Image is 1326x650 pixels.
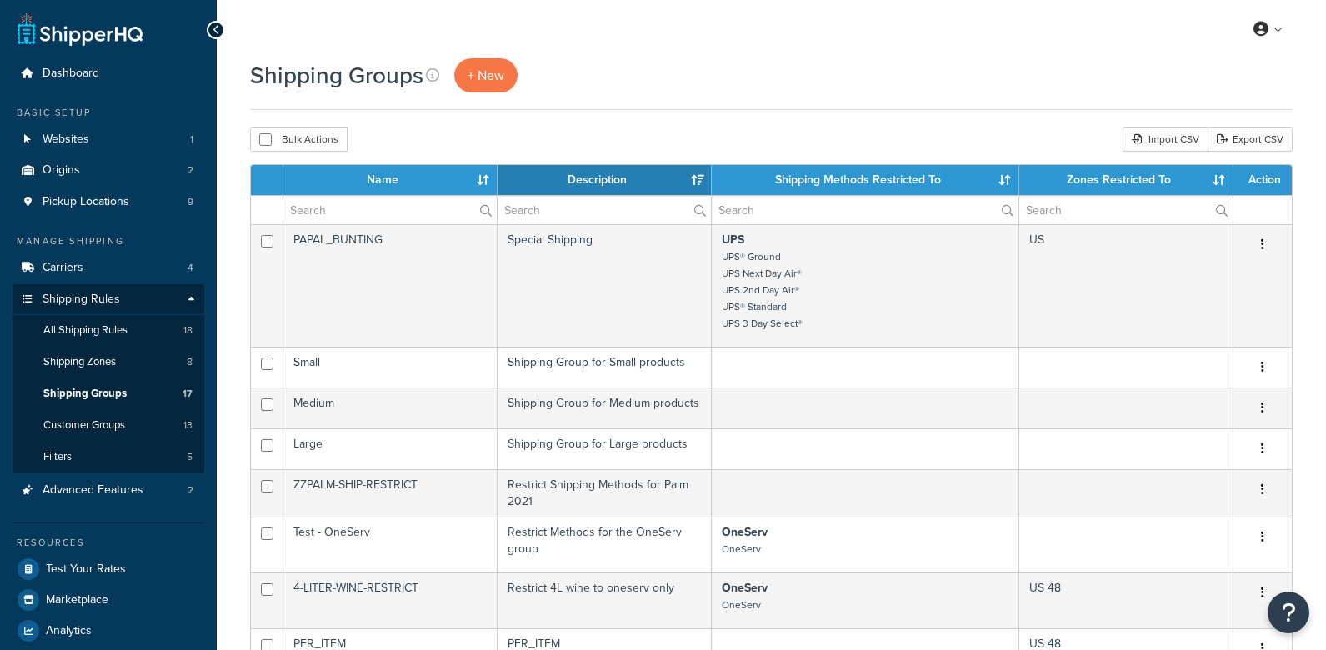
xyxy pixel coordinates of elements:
span: Websites [43,132,89,147]
span: 8 [187,355,193,369]
span: Shipping Groups [43,387,127,401]
span: Filters [43,450,72,464]
span: Test Your Rates [46,562,126,577]
div: Import CSV [1123,127,1208,152]
div: Resources [13,536,204,550]
span: Dashboard [43,67,99,81]
li: Origins [13,155,204,186]
th: Description: activate to sort column ascending [498,165,712,195]
li: Customer Groups [13,410,204,441]
a: ShipperHQ Home [18,12,143,46]
li: Carriers [13,252,204,283]
td: Restrict Shipping Methods for Palm 2021 [498,469,712,517]
h1: Shipping Groups [250,59,423,92]
div: Basic Setup [13,106,204,120]
a: Test Your Rates [13,554,204,584]
span: 1 [190,132,193,147]
span: 2 [188,483,193,497]
li: Advanced Features [13,475,204,506]
td: Shipping Group for Large products [498,428,712,469]
td: US [1019,224,1233,347]
a: Websites 1 [13,124,204,155]
a: Origins 2 [13,155,204,186]
a: Dashboard [13,58,204,89]
a: Export CSV [1208,127,1293,152]
span: Shipping Zones [43,355,116,369]
strong: OneServ [722,579,768,597]
span: Marketplace [46,593,108,607]
span: Pickup Locations [43,195,129,209]
span: + New [468,66,504,85]
a: Shipping Groups 17 [13,378,204,409]
span: 2 [188,163,193,177]
a: + New [454,58,518,92]
span: 4 [188,261,193,275]
span: Advanced Features [43,483,143,497]
a: Shipping Rules [13,284,204,315]
th: Zones Restricted To: activate to sort column ascending [1019,165,1233,195]
li: Shipping Rules [13,284,204,474]
a: Shipping Zones 8 [13,347,204,377]
td: ZZPALM-SHIP-RESTRICT [283,469,498,517]
li: Websites [13,124,204,155]
td: Special Shipping [498,224,712,347]
a: Analytics [13,616,204,646]
span: All Shipping Rules [43,323,128,337]
input: Search [712,196,1018,224]
button: Bulk Actions [250,127,348,152]
span: 5 [187,450,193,464]
td: US 48 [1019,572,1233,628]
input: Search [283,196,497,224]
a: Pickup Locations 9 [13,187,204,217]
td: Test - OneServ [283,517,498,572]
td: Medium [283,387,498,428]
li: All Shipping Rules [13,315,204,346]
a: Carriers 4 [13,252,204,283]
td: Restrict Methods for the OneServ group [498,517,712,572]
span: 17 [183,387,193,401]
li: Shipping Groups [13,378,204,409]
strong: OneServ [722,523,768,541]
li: Pickup Locations [13,187,204,217]
td: Large [283,428,498,469]
span: Shipping Rules [43,292,120,307]
a: Customer Groups 13 [13,410,204,441]
span: 9 [188,195,193,209]
td: Restrict 4L wine to oneserv only [498,572,712,628]
th: Action [1233,165,1292,195]
span: 18 [183,323,193,337]
small: OneServ [722,542,761,557]
input: Search [1019,196,1233,224]
td: Shipping Group for Medium products [498,387,712,428]
span: 13 [183,418,193,432]
small: UPS® Ground UPS Next Day Air® UPS 2nd Day Air® UPS® Standard UPS 3 Day Select® [722,249,803,331]
a: Advanced Features 2 [13,475,204,506]
input: Search [498,196,711,224]
a: Marketplace [13,585,204,615]
a: Filters 5 [13,442,204,472]
th: Shipping Methods Restricted To: activate to sort column ascending [712,165,1019,195]
span: Customer Groups [43,418,125,432]
button: Open Resource Center [1268,592,1309,633]
li: Shipping Zones [13,347,204,377]
td: Shipping Group for Small products [498,347,712,387]
span: Analytics [46,624,92,638]
th: Name: activate to sort column ascending [283,165,498,195]
li: Filters [13,442,204,472]
div: Manage Shipping [13,234,204,248]
a: All Shipping Rules 18 [13,315,204,346]
span: Origins [43,163,80,177]
strong: UPS [722,231,744,248]
span: Carriers [43,261,83,275]
td: 4-LITER-WINE-RESTRICT [283,572,498,628]
td: Small [283,347,498,387]
small: OneServ [722,597,761,612]
td: PAPAL_BUNTING [283,224,498,347]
